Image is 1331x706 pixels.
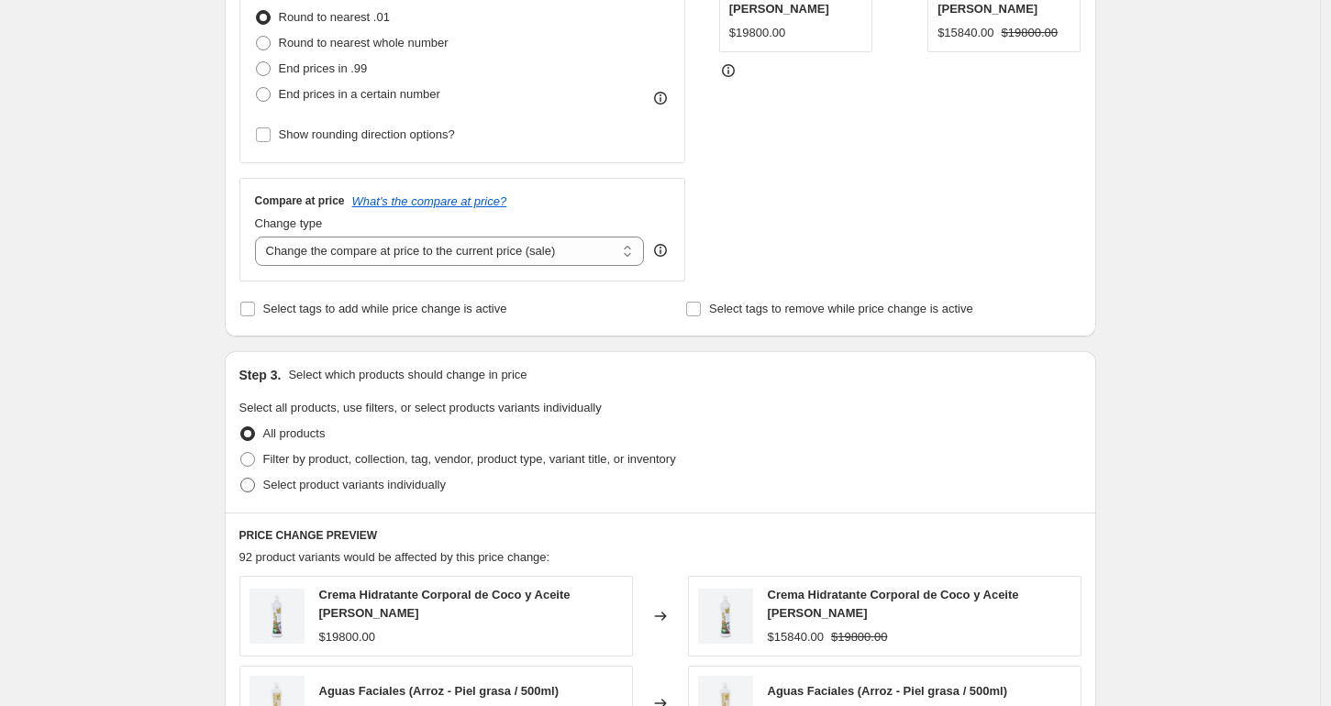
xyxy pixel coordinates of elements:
[768,684,1008,698] span: Aguas Faciales (Arroz - Piel grasa / 500ml)
[319,628,375,646] div: $19800.00
[709,302,973,315] span: Select tags to remove while price change is active
[279,61,368,75] span: End prices in .99
[729,24,785,42] div: $19800.00
[937,24,993,42] div: $15840.00
[250,589,305,644] img: natural_sant-sets-crema-extractos_naturales_coco_oliva_80x.png
[319,588,571,620] span: Crema Hidratante Corporal de Coco y Aceite [PERSON_NAME]
[239,366,282,384] h2: Step 3.
[768,588,1019,620] span: Crema Hidratante Corporal de Coco y Aceite [PERSON_NAME]
[255,193,345,208] h3: Compare at price
[1002,24,1058,42] strike: $19800.00
[279,10,390,24] span: Round to nearest .01
[352,194,507,208] button: What's the compare at price?
[239,528,1081,543] h6: PRICE CHANGE PREVIEW
[263,452,676,466] span: Filter by product, collection, tag, vendor, product type, variant title, or inventory
[279,127,455,141] span: Show rounding direction options?
[279,87,440,101] span: End prices in a certain number
[768,628,824,646] div: $15840.00
[263,478,446,491] span: Select product variants individually
[319,684,560,698] span: Aguas Faciales (Arroz - Piel grasa / 500ml)
[651,241,670,259] div: help
[831,628,887,646] strike: $19800.00
[239,550,550,564] span: 92 product variants would be affected by this price change:
[263,426,326,440] span: All products
[255,216,323,230] span: Change type
[239,401,602,414] span: Select all products, use filters, or select products variants individually
[288,366,527,384] p: Select which products should change in price
[698,589,753,644] img: natural_sant-sets-crema-extractos_naturales_coco_oliva_80x.png
[279,36,449,50] span: Round to nearest whole number
[263,302,507,315] span: Select tags to add while price change is active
